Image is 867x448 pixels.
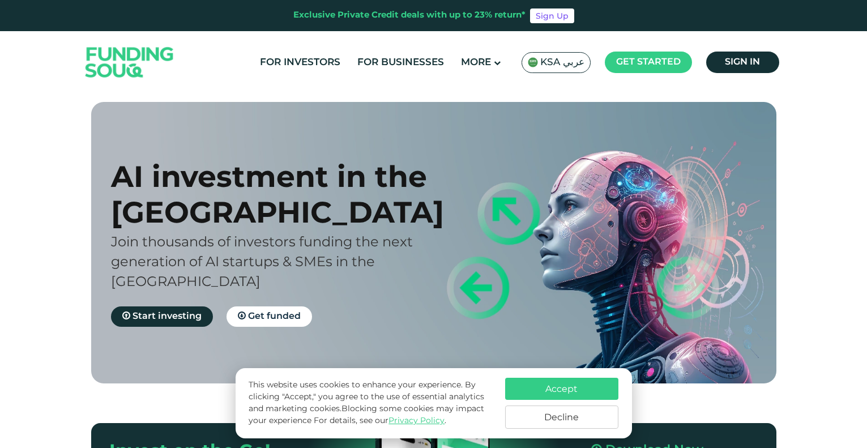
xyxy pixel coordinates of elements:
div: Exclusive Private Credit deals with up to 23% return* [293,9,526,22]
a: Sign Up [530,8,574,23]
span: Sign in [725,58,760,66]
div: AI investment in the [GEOGRAPHIC_DATA] [111,159,454,230]
a: For Businesses [355,53,447,72]
a: Privacy Policy [388,417,445,425]
span: Join thousands of investors funding the next generation of AI startups & SMEs in the [GEOGRAPHIC_... [111,236,413,289]
p: This website uses cookies to enhance your experience. By clicking "Accept," you agree to the use ... [249,379,493,427]
a: For Investors [257,53,343,72]
span: Get funded [248,312,301,321]
span: Get started [616,58,681,66]
span: KSA عربي [540,56,584,69]
span: For details, see our . [314,417,446,425]
a: Sign in [706,52,779,73]
span: Start investing [133,312,202,321]
span: Blocking some cookies may impact your experience [249,405,484,425]
img: SA Flag [528,57,538,67]
a: Get funded [227,306,312,327]
span: More [461,58,491,67]
a: Start investing [111,306,213,327]
button: Accept [505,378,618,400]
button: Decline [505,406,618,429]
img: Logo [74,34,185,91]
